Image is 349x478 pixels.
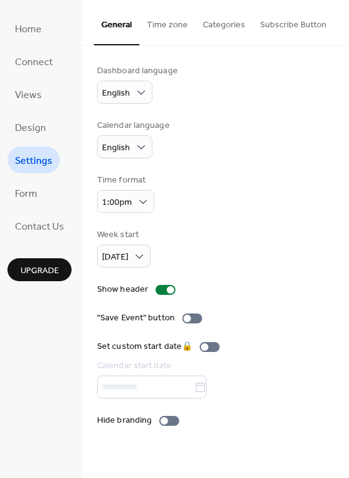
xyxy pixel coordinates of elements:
[97,174,152,187] div: Time format
[7,258,72,281] button: Upgrade
[7,15,49,42] a: Home
[102,249,128,266] span: [DATE]
[15,53,53,72] span: Connect
[15,151,52,171] span: Settings
[102,140,130,156] span: English
[97,65,178,78] div: Dashboard language
[7,48,60,74] a: Connect
[102,194,132,211] span: 1:00pm
[15,86,42,105] span: Views
[7,147,60,173] a: Settings
[7,212,72,239] a: Contact Us
[97,312,175,325] div: "Save Event" button
[21,264,59,277] span: Upgrade
[15,184,37,204] span: Form
[97,283,148,296] div: Show header
[102,85,130,102] span: English
[7,81,49,107] a: Views
[7,114,54,140] a: Design
[15,20,42,39] span: Home
[97,414,152,427] div: Hide branding
[97,119,170,132] div: Calendar language
[15,217,64,237] span: Contact Us
[7,179,45,206] a: Form
[15,119,46,138] span: Design
[97,228,148,241] div: Week start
